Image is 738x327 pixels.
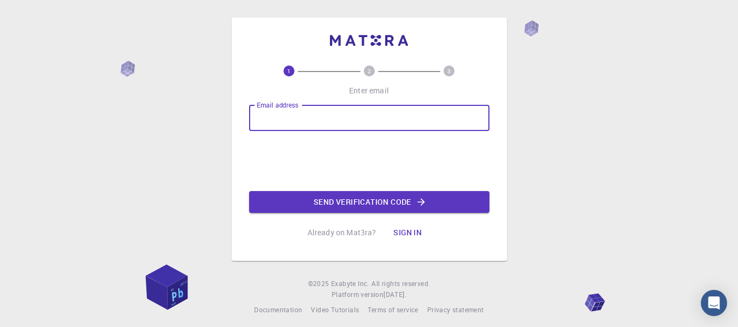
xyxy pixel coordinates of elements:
[308,278,331,289] span: © 2025
[331,279,369,288] span: Exabyte Inc.
[332,289,383,300] span: Platform version
[383,289,406,300] a: [DATE].
[701,290,727,316] div: Open Intercom Messenger
[286,140,452,182] iframe: reCAPTCHA
[349,85,389,96] p: Enter email
[254,305,302,316] a: Documentation
[257,100,298,110] label: Email address
[311,305,359,314] span: Video Tutorials
[311,305,359,316] a: Video Tutorials
[308,227,376,238] p: Already on Mat3ra?
[427,305,484,314] span: Privacy statement
[368,305,418,314] span: Terms of service
[331,278,369,289] a: Exabyte Inc.
[447,67,451,75] text: 3
[371,278,430,289] span: All rights reserved.
[249,191,489,213] button: Send verification code
[427,305,484,316] a: Privacy statement
[385,222,430,243] button: Sign in
[368,67,371,75] text: 2
[368,305,418,316] a: Terms of service
[287,67,291,75] text: 1
[383,290,406,299] span: [DATE] .
[254,305,302,314] span: Documentation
